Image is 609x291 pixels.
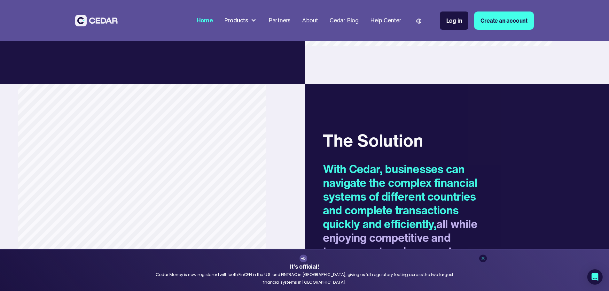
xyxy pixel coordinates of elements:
[446,16,462,25] div: Log in
[323,130,484,151] h3: The Solution
[440,11,469,30] a: Log in
[367,13,404,28] a: Help Center
[290,262,319,271] strong: It’s official!
[148,271,461,286] div: Cedar Money is now registered with both FinCEN in the U.S. and FINTRAC in [GEOGRAPHIC_DATA], givi...
[269,16,291,25] div: Partners
[587,269,603,285] div: Open Intercom Messenger
[370,16,401,25] div: Help Center
[301,256,306,261] img: announcement
[222,13,260,28] div: Products
[330,16,359,25] div: Cedar Blog
[416,19,421,24] img: world icon
[266,13,293,28] a: Partners
[224,16,248,25] div: Products
[299,13,321,28] a: About
[474,11,534,30] a: Create an account
[327,13,362,28] a: Cedar Blog
[194,13,216,28] a: Home
[323,162,484,258] h2: all while enjoying competitive and transparent exchange rates.
[323,160,477,232] span: With Cedar, businesses can navigate the complex financial systems of different countries and comp...
[302,16,318,25] div: About
[197,16,213,25] div: Home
